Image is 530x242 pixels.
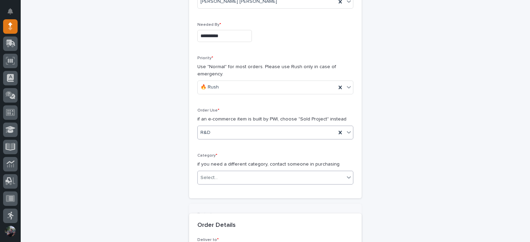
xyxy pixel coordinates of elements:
[197,108,219,113] span: Order Use
[3,224,18,239] button: users-avatar
[200,174,218,181] div: Select...
[9,8,18,19] div: Notifications
[197,56,213,60] span: Priority
[197,154,217,158] span: Category
[200,129,210,136] span: R&D
[3,4,18,19] button: Notifications
[197,63,353,78] p: Use "Normal" for most orders. Please use Rush only in case of emergency.
[197,23,221,27] span: Needed By
[197,238,219,242] span: Deliver to
[200,84,219,91] span: 🔥 Rush
[197,222,236,229] h2: Order Details
[197,161,353,168] p: if you need a different category, contact someone in purchasing
[197,212,212,217] span: Project
[197,116,353,123] p: if an e-commerce item is built by PWI, choose "Sold Project" instead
